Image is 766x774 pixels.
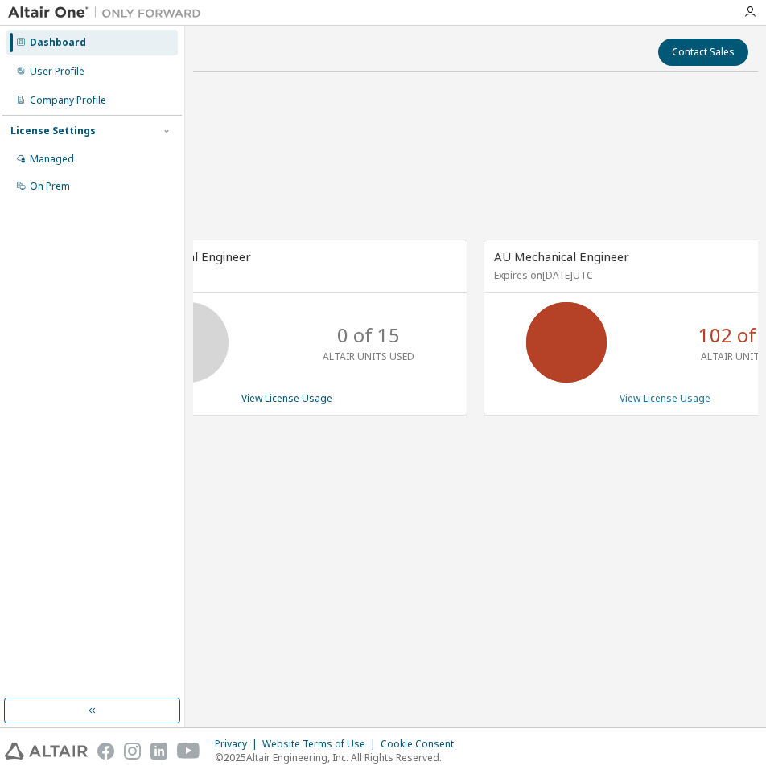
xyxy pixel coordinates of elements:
button: Contact Sales [658,39,748,66]
img: youtube.svg [177,743,200,760]
img: facebook.svg [97,743,114,760]
img: altair_logo.svg [5,743,88,760]
img: linkedin.svg [150,743,167,760]
img: Altair One [8,5,209,21]
p: ALTAIR UNITS USED [323,350,414,363]
div: License Settings [10,125,96,137]
a: View License Usage [241,391,332,405]
p: © 2025 Altair Engineering, Inc. All Rights Reserved. [215,751,463,764]
div: User Profile [30,65,84,78]
div: Website Terms of Use [262,738,381,751]
div: Privacy [215,738,262,751]
span: AU Mechanical Engineer [494,248,629,264]
div: Company Profile [30,94,106,107]
div: Cookie Consent [381,738,463,751]
div: Dashboard [30,36,86,49]
img: instagram.svg [124,743,141,760]
div: Managed [30,153,74,166]
div: On Prem [30,180,70,193]
p: No Expiration [116,268,453,282]
p: 0 of 15 [337,321,400,349]
a: View License Usage [620,391,710,405]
